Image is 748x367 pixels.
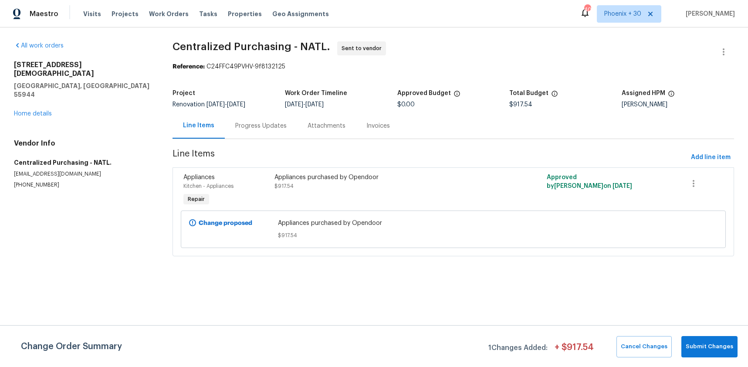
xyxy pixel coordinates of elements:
span: The hpm assigned to this work order. [668,90,675,102]
div: [PERSON_NAME] [622,102,734,108]
span: Sent to vendor [342,44,385,53]
p: [EMAIL_ADDRESS][DOMAIN_NAME] [14,170,152,178]
div: Invoices [366,122,390,130]
h5: Assigned HPM [622,90,665,96]
div: Progress Updates [235,122,287,130]
span: - [285,102,324,108]
span: - [206,102,245,108]
span: [DATE] [613,183,632,189]
h5: Project [173,90,195,96]
span: Add line item [691,152,731,163]
span: Appliances purchased by Opendoor [278,219,629,228]
span: Geo Assignments [272,10,329,18]
span: The total cost of line items that have been approved by both Opendoor and the Trade Partner. This... [454,90,460,102]
span: The total cost of line items that have been proposed by Opendoor. This sum includes line items th... [551,90,558,102]
div: C24FFC49PVHV-9f8132125 [173,62,734,71]
span: Visits [83,10,101,18]
span: Centralized Purchasing - NATL. [173,41,330,52]
span: [DATE] [206,102,225,108]
span: Line Items [173,150,687,166]
span: [DATE] [305,102,324,108]
span: [DATE] [227,102,245,108]
span: Maestro [30,10,58,18]
span: [PERSON_NAME] [682,10,735,18]
button: Add line item [687,150,734,166]
div: Line Items [183,121,214,130]
h5: Work Order Timeline [285,90,347,96]
span: Work Orders [149,10,189,18]
div: 401 [584,5,590,14]
span: Kitchen - Appliances [183,183,234,189]
span: $0.00 [397,102,415,108]
span: Phoenix + 30 [604,10,641,18]
a: All work orders [14,43,64,49]
span: Approved by [PERSON_NAME] on [547,174,632,189]
span: $917.54 [274,183,294,189]
div: Appliances purchased by Opendoor [274,173,496,182]
h5: Centralized Purchasing - NATL. [14,158,152,167]
h5: [GEOGRAPHIC_DATA], [GEOGRAPHIC_DATA] 55944 [14,82,152,99]
b: Reference: [173,64,205,70]
span: Tasks [199,11,217,17]
div: Attachments [308,122,345,130]
span: [DATE] [285,102,303,108]
span: Projects [112,10,139,18]
b: Change proposed [199,220,252,226]
p: [PHONE_NUMBER] [14,181,152,189]
span: Repair [184,195,208,204]
span: $917.54 [509,102,532,108]
span: Properties [228,10,262,18]
h4: Vendor Info [14,139,152,148]
h5: Total Budget [509,90,548,96]
h2: [STREET_ADDRESS][DEMOGRAPHIC_DATA] [14,61,152,78]
h5: Approved Budget [397,90,451,96]
a: Home details [14,111,52,117]
span: Renovation [173,102,245,108]
span: Appliances [183,174,215,180]
span: $917.54 [278,231,629,240]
